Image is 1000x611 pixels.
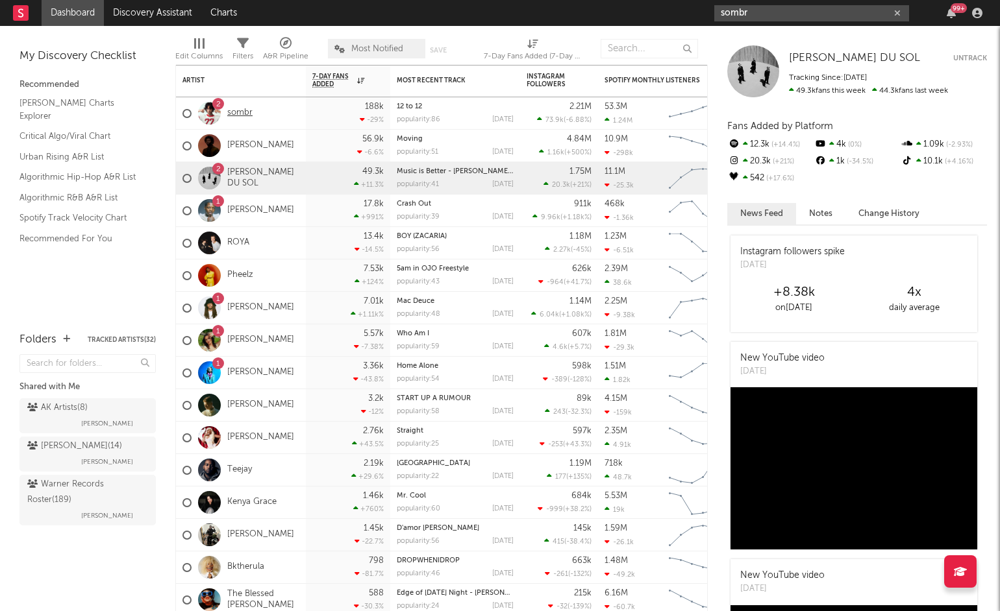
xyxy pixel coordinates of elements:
div: on [DATE] [734,300,854,316]
svg: Chart title [663,162,721,195]
a: Kenya Grace [227,497,277,508]
span: [PERSON_NAME] [81,508,133,523]
div: 1.18M [569,232,592,241]
div: -14.5 % [355,245,384,254]
svg: Chart title [663,551,721,584]
div: 1k [814,153,900,170]
svg: Chart title [663,389,721,422]
span: +38.2 % [565,506,590,513]
div: +29.6 % [351,472,384,481]
div: 718k [605,459,623,468]
div: 12.3k [727,136,814,153]
div: 20.3k [727,153,814,170]
div: 1.23M [605,232,627,241]
div: 1.48M [605,557,628,565]
a: 5am in OJO Freestyle [397,265,469,272]
a: [PERSON_NAME] [227,367,294,378]
span: [PERSON_NAME] [81,454,133,470]
svg: Chart title [663,227,721,259]
a: [PERSON_NAME](14)[PERSON_NAME] [19,437,156,472]
span: +21 % [771,158,794,165]
div: 1.82k [605,376,631,384]
div: 145k [573,524,592,533]
a: Recommended For You [19,232,143,246]
svg: Chart title [663,422,721,454]
div: 4 x [854,285,974,300]
div: ( ) [531,310,592,318]
span: -6.88 % [566,117,590,124]
div: [DATE] [492,570,514,577]
div: 53.3M [605,102,627,111]
div: A&R Pipeline [263,32,308,70]
span: 7-Day Fans Added [312,73,354,88]
div: 468k [605,200,625,208]
div: daily average [854,300,974,316]
span: 73.9k [545,117,564,124]
div: ( ) [544,180,592,189]
div: popularity: 46 [397,570,440,577]
div: [DATE] [740,582,825,595]
span: -964 [547,279,564,286]
div: 663k [572,557,592,565]
span: +5.7 % [569,344,590,351]
div: 10.9M [605,135,628,143]
div: Edit Columns [175,49,223,64]
div: 215k [574,589,592,597]
a: Warner Records Roster(189)[PERSON_NAME] [19,475,156,525]
div: Abu Dhabi [397,460,514,467]
input: Search... [601,39,698,58]
div: ( ) [547,472,592,481]
svg: Chart title [663,97,721,130]
div: AK Artists ( 8 ) [27,400,88,416]
div: ( ) [540,440,592,448]
div: -159k [605,408,632,416]
span: 177 [555,473,566,481]
div: 1.75M [569,167,592,176]
span: 6.04k [540,311,559,318]
span: Tracking Since: [DATE] [789,74,867,82]
div: -6.51k [605,246,634,254]
span: +17.6 % [764,175,794,182]
span: -253 [548,441,563,448]
div: 4.91k [605,440,631,449]
div: -9.38k [605,311,635,319]
div: ( ) [544,342,592,351]
div: 4.15M [605,394,627,403]
div: ( ) [544,537,592,545]
div: Most Recent Track [397,77,494,84]
div: Crash Out [397,200,514,208]
a: Teejay [227,464,252,475]
div: Music is Better - RÜFÜS DU SOL Remix [397,168,514,175]
button: Change History [845,203,932,224]
div: Who Am I [397,330,514,337]
div: 911k [574,200,592,208]
div: 597k [573,427,592,435]
svg: Chart title [663,195,721,227]
div: 11.1M [605,167,625,176]
div: popularity: 51 [397,149,438,156]
a: Home Alone [397,363,438,370]
span: [PERSON_NAME] DU SOL [789,53,920,64]
div: Filters [232,49,253,64]
a: Who Am I [397,330,429,337]
div: ( ) [548,602,592,610]
div: ( ) [538,505,592,513]
div: 1.59M [605,524,627,533]
a: Mac Deuce [397,298,434,305]
div: 1.24M [605,116,632,125]
svg: Chart title [663,454,721,486]
div: 13.4k [364,232,384,241]
div: -12 % [361,407,384,416]
div: 2.19k [364,459,384,468]
div: popularity: 58 [397,408,440,415]
a: START UP A RUMOUR [397,395,471,402]
div: 3.36k [363,362,384,370]
span: 2.27k [553,246,571,254]
div: 1.09k [901,136,987,153]
div: 1.51M [605,362,626,370]
svg: Chart title [663,292,721,324]
div: Warner Records Roster ( 189 ) [27,477,145,508]
span: -999 [546,506,563,513]
span: +43.3 % [565,441,590,448]
div: 56.9k [362,135,384,143]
